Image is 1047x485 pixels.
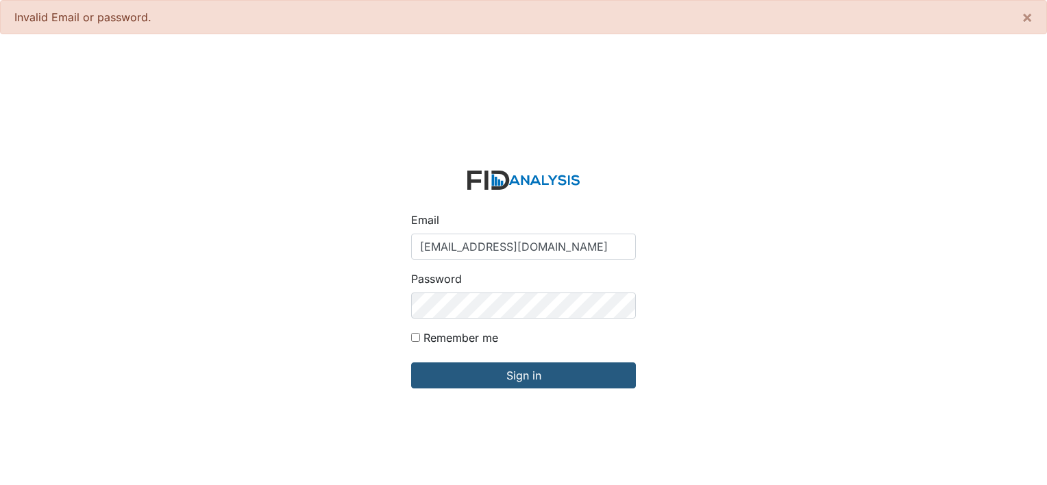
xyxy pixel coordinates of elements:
span: × [1022,7,1033,27]
img: logo-2fc8c6e3336f68795322cb6e9a2b9007179b544421de10c17bdaae8622450297.svg [467,171,580,190]
input: Sign in [411,362,636,388]
button: × [1008,1,1046,34]
label: Password [411,271,462,287]
label: Email [411,212,439,228]
label: Remember me [423,329,498,346]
